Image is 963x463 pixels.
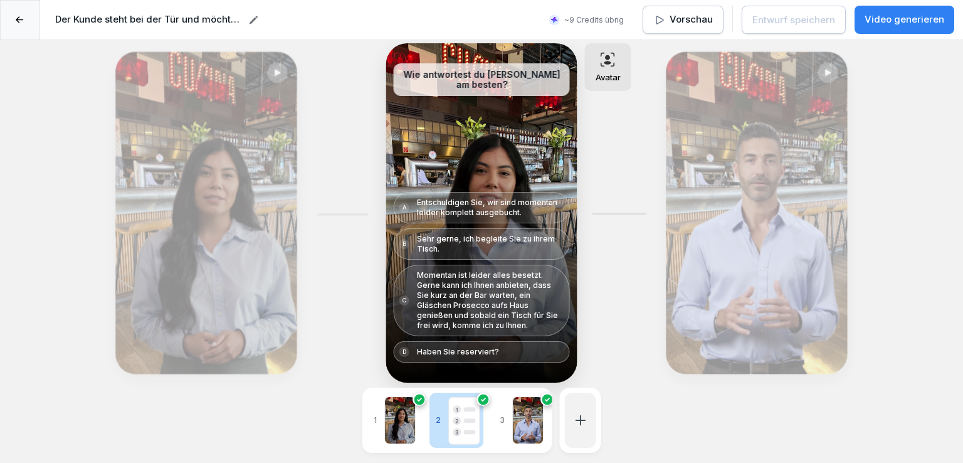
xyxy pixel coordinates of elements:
[55,13,243,27] h2: Der Kunde steht bei der Tür und möchte einen Tisch für zwei Personen haben. Das Service-Personal ...
[417,198,564,218] p: Entschuldigen Sie, wir sind momentan leider komplett ausgebucht.
[417,234,564,254] p: Sehr gerne, ich begleite Sie zu ihrem Tisch.
[370,415,381,426] p: 1
[643,6,724,34] button: Vorschau
[417,347,499,357] p: Haben Sie reserviert?
[432,415,445,426] p: 2
[564,14,624,26] p: ~9 Credits übrig
[399,239,409,249] div: B
[496,415,508,426] p: 3
[865,13,944,27] p: Video generieren
[596,72,621,82] p: Avatar
[399,203,409,213] div: A
[399,295,409,306] div: C
[417,270,564,331] p: Momentan ist leider alles besetzt. Gerne kann ich Ihnen anbieten, dass Sie kurz an der Bar warten...
[670,13,713,27] p: Vorschau
[399,347,409,357] div: D
[855,6,954,34] button: Video generieren
[742,6,846,34] button: Entwurf speichern
[752,13,835,27] div: Entwurf speichern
